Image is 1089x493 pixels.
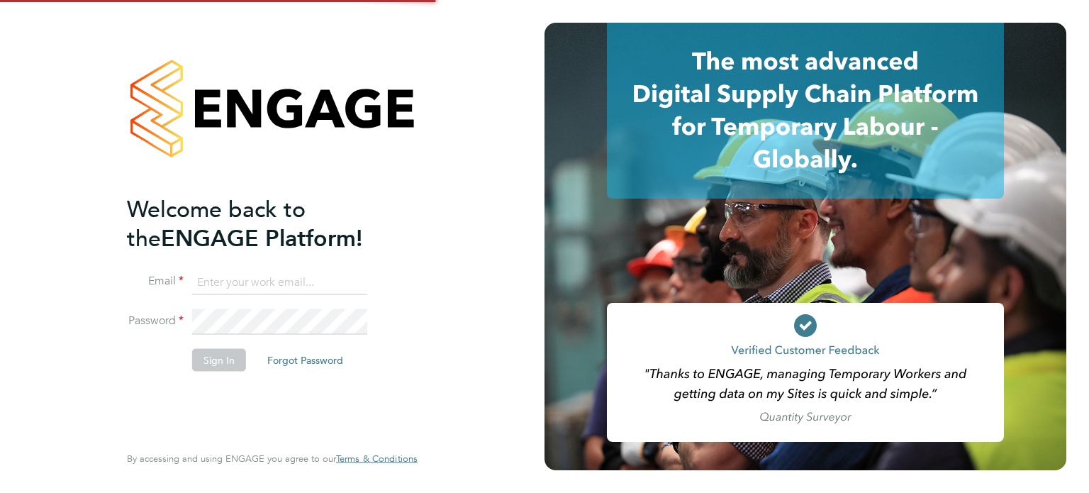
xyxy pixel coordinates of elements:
[127,195,306,252] span: Welcome back to the
[192,270,367,295] input: Enter your work email...
[336,453,418,465] span: Terms & Conditions
[127,194,403,253] h2: ENGAGE Platform!
[336,453,418,465] a: Terms & Conditions
[127,453,418,465] span: By accessing and using ENGAGE you agree to our
[192,349,246,372] button: Sign In
[127,314,184,328] label: Password
[127,274,184,289] label: Email
[256,349,354,372] button: Forgot Password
